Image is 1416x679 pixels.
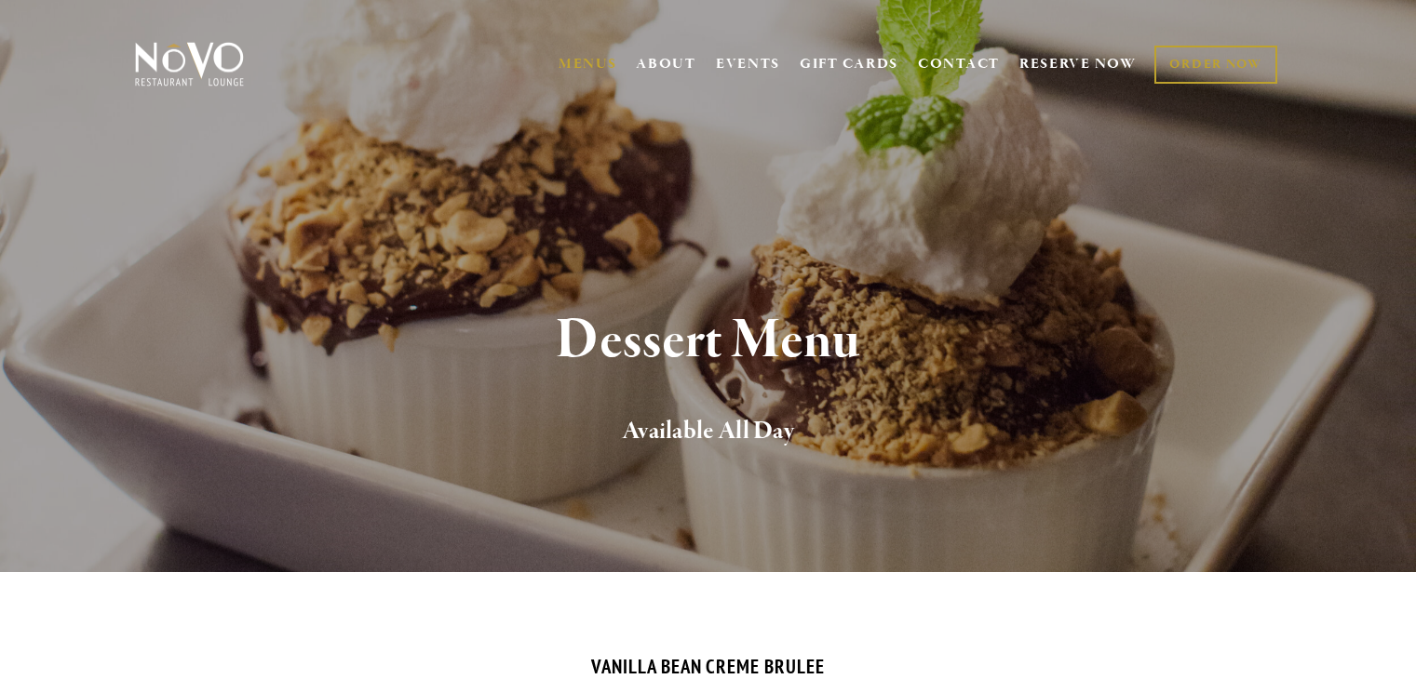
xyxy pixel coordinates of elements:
div: VANILLA BEAN CREME BRULEE [131,655,1286,678]
a: GIFT CARDS [800,47,898,82]
img: Novo Restaurant &amp; Lounge [131,41,248,87]
a: ORDER NOW [1154,46,1276,84]
a: ABOUT [636,55,696,73]
a: CONTACT [918,47,1000,82]
h1: Dessert Menu [166,311,1251,371]
a: RESERVE NOW [1019,47,1137,82]
a: MENUS [559,55,617,73]
a: EVENTS [716,55,780,73]
h2: Available All Day [166,412,1251,451]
